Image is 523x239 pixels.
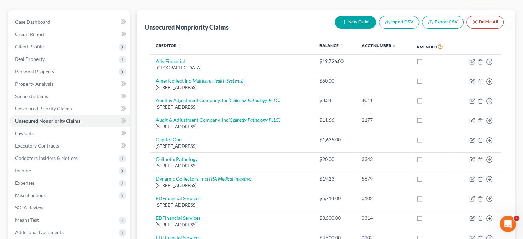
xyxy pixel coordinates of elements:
i: (TRA Medical Imaging) [207,176,251,182]
a: Executory Contracts [10,140,130,152]
div: Unsecured Nonpriority Claims [145,23,229,31]
span: Unsecured Priority Claims [15,106,72,111]
div: $5,714.00 [319,195,351,202]
div: [STREET_ADDRESS] [156,202,308,208]
span: Secured Claims [15,93,48,99]
div: 4011 [362,97,405,104]
div: [STREET_ADDRESS] [156,182,308,189]
span: Codebtors Insiders & Notices [15,155,78,161]
div: 0102 [362,195,405,202]
a: Unsecured Nonpriority Claims [10,115,130,127]
div: $60.00 [319,77,351,84]
span: 2 [514,216,519,221]
a: Credit Report [10,28,130,41]
div: [GEOGRAPHIC_DATA] [156,65,308,71]
span: Additional Documents [15,229,64,235]
a: Dynamic Collectors, Inc(TRA Medical Imaging) [156,176,251,182]
th: Amended [411,39,456,55]
div: 2177 [362,117,405,123]
div: 0314 [362,215,405,221]
div: $11.66 [319,117,351,123]
a: Cellnetix Pathology [156,156,198,162]
a: Ally Financial [156,58,185,64]
span: SOFA Review [15,205,44,210]
a: Lawsuits [10,127,130,140]
div: [STREET_ADDRESS] [156,84,308,91]
a: Export CSV [422,16,464,29]
span: Executory Contracts [15,143,59,149]
a: Property Analysis [10,78,130,90]
div: 3343 [362,156,405,163]
div: [STREET_ADDRESS] [156,221,308,228]
span: Real Property [15,56,45,62]
span: Credit Report [15,31,45,37]
span: Lawsuits [15,130,34,136]
span: Case Dashboard [15,19,50,25]
span: Expenses [15,180,35,186]
div: $20.00 [319,156,351,163]
div: $1,635.00 [319,136,351,143]
div: $8.34 [319,97,351,104]
iframe: Intercom live chat [500,216,516,232]
span: Miscellaneous [15,192,46,198]
a: Audit & Adjustment Company, Inc(Cellnetix Pathology PLLC) [156,117,280,123]
i: (Multicare Health Systems) [191,78,243,84]
span: Unsecured Nonpriority Claims [15,118,80,124]
span: Means Test [15,217,39,223]
span: Personal Property [15,68,54,74]
a: Secured Claims [10,90,130,102]
i: (Cellnetix Pathology PLLC) [228,97,280,103]
div: $19,726.00 [319,58,351,65]
a: Case Dashboard [10,16,130,28]
a: EDFinancial Services [156,215,200,221]
div: [STREET_ADDRESS] [156,104,308,110]
span: Property Analysis [15,81,53,87]
div: [STREET_ADDRESS] [156,163,308,169]
a: Creditor unfold_more [156,43,182,48]
div: [STREET_ADDRESS] [156,143,308,150]
a: SOFA Review [10,202,130,214]
i: unfold_more [392,44,396,48]
div: $19.23 [319,175,351,182]
i: unfold_more [177,44,182,48]
a: Audit & Adjustment Company, Inc(Cellnetix Pathology PLLC) [156,97,280,103]
a: Capitol One [156,137,182,142]
button: Delete All [466,16,504,29]
div: [STREET_ADDRESS] [156,123,308,130]
div: $3,500.00 [319,215,351,221]
a: Balance unfold_more [319,43,344,48]
a: EDFinancial Services [156,195,200,201]
i: (Cellnetix Pathology PLLC) [228,117,280,123]
a: Acct Number unfold_more [362,43,396,48]
button: Import CSV [379,16,419,29]
div: 5679 [362,175,405,182]
a: Americollect Inc(Multicare Health Systems) [156,78,243,84]
a: Unsecured Priority Claims [10,102,130,115]
button: New Claim [335,16,376,29]
span: Client Profile [15,44,44,50]
i: unfold_more [339,44,344,48]
span: Income [15,167,31,173]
